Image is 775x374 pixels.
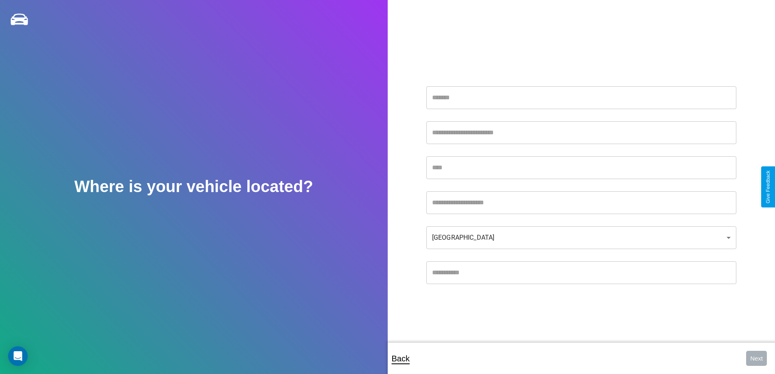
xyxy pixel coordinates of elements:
[765,171,771,203] div: Give Feedback
[426,226,736,249] div: [GEOGRAPHIC_DATA]
[74,177,313,196] h2: Where is your vehicle located?
[392,351,410,366] p: Back
[8,346,28,366] div: Open Intercom Messenger
[746,351,767,366] button: Next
